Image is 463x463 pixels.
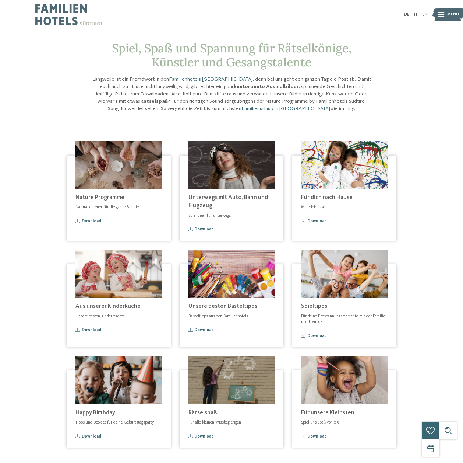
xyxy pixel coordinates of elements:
a: Download [301,435,388,439]
a: Download [301,219,388,223]
strong: kunterbunte Ausmalbilder [234,84,299,89]
a: Familienurlaub in [GEOGRAPHIC_DATA] [241,106,330,111]
img: ©Canva (Klotz Daniela) [301,356,388,404]
img: ©Canva (Klotz Daniela) [301,250,388,298]
p: Spielideen für unterwegs [188,213,275,219]
p: Tipps und Booklet für deine Geburtstagsparty [75,420,162,426]
span: Menü [447,12,459,18]
span: Rätselspaß [188,410,217,416]
span: Spieltipps [301,303,327,309]
img: ©Canva (Klotz Daniela) [75,250,162,298]
span: Für dich nach Hause [301,195,353,201]
p: Für deine Entspannungsmomente mit der Familie und Freunden [301,314,388,325]
img: ©Canva (Klotz Daniela) [301,141,388,189]
p: Langweile ist ein Fremdwort in den , denn bei uns geht den ganzen Tag die Post ab. Damit euch auc... [92,76,371,113]
p: Spiel uns Spaß von 0-3 [301,420,388,426]
span: Nature Programme [75,195,124,201]
span: Download [194,227,214,231]
span: Aus unserer Kinderküche [75,303,141,309]
img: ©Canva (Klotz Daniela) [188,250,275,298]
a: Download [75,219,162,223]
img: ©Canva (Klotz Daniela) [75,356,162,404]
img: ©Canva (Klotz Daniela) [188,356,275,404]
a: Download [301,334,388,338]
strong: Rätselspaß [140,99,168,104]
span: Für unsere Kleinsten [301,410,354,416]
p: Unsere besten Kinderrezepte [75,314,162,320]
span: Download [82,219,101,223]
span: Happy Birthday [75,410,115,416]
span: Spiel, Spaß und Spannung für Rätselkönige, Künstler und Gesangstalente [112,41,351,70]
a: Download [75,328,162,332]
a: Download [188,328,275,332]
a: IT [414,12,418,17]
p: Für alle kleinen Wissbegierigen [188,420,275,426]
img: ©Canva (Klotz Daniela) [75,141,162,189]
span: Download [307,435,327,439]
span: Download [307,219,327,223]
a: DE [404,12,410,17]
span: Download [194,328,214,332]
p: Basteltipps aus den Familienhotels [188,314,275,320]
span: Download [307,334,327,338]
span: Download [82,435,101,439]
span: Unterwegs mit Auto, Bahn und Flugzeug [188,195,268,209]
span: Unsere besten Basteltipps [188,303,257,309]
p: Naturabenteuer für die ganze Familie [75,205,162,210]
span: Download [82,328,101,332]
p: Malerlebnisse [301,205,388,210]
a: EN [422,12,428,17]
a: Download [75,435,162,439]
img: ©Canva (Klotz Daniela) [188,141,275,189]
a: Download [188,435,275,439]
a: Familienhotels [GEOGRAPHIC_DATA] [169,77,253,82]
span: Download [194,435,214,439]
a: Download [188,227,275,231]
